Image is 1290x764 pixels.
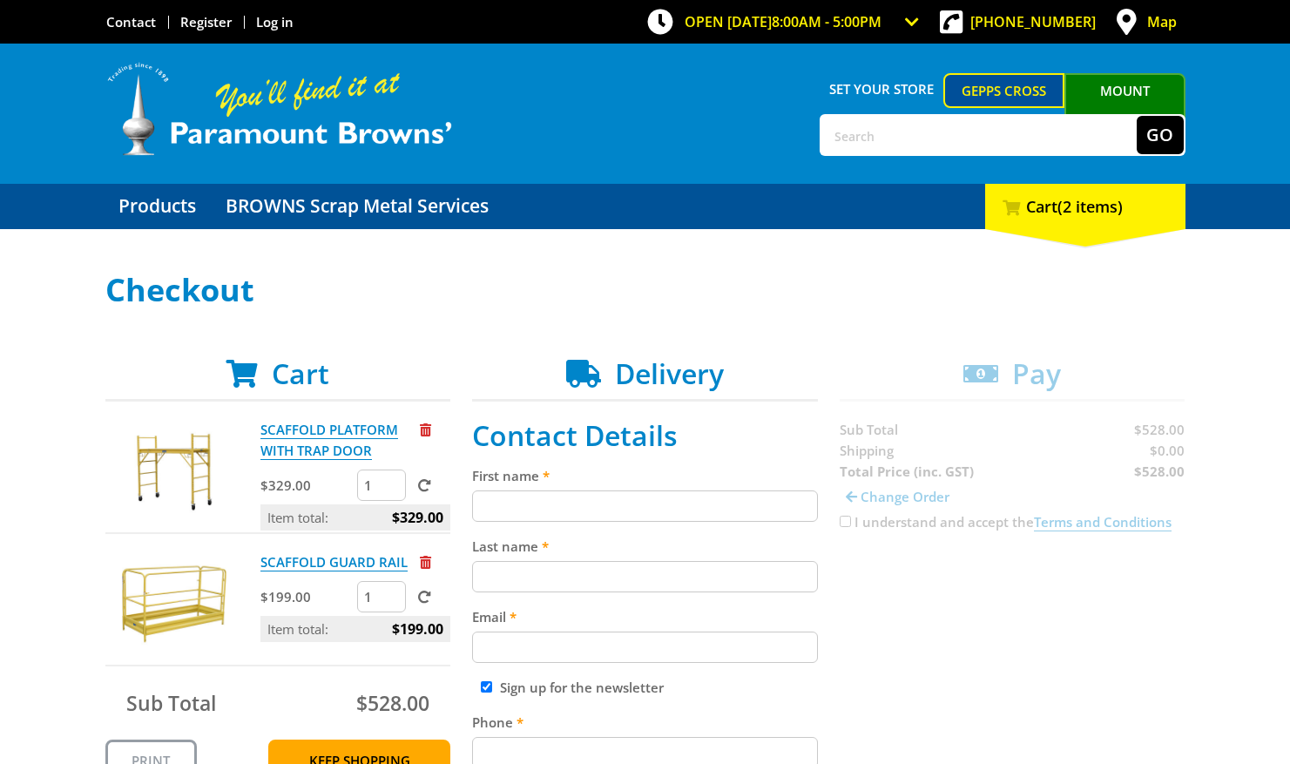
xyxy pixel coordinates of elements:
[772,12,881,31] span: 8:00am - 5:00pm
[472,490,818,522] input: Please enter your first name.
[472,465,818,486] label: First name
[260,421,398,460] a: SCAFFOLD PLATFORM WITH TRAP DOOR
[260,586,354,607] p: $199.00
[260,553,408,571] a: SCAFFOLD GUARD RAIL
[256,13,294,30] a: Log in
[126,689,216,717] span: Sub Total
[685,12,881,31] span: OPEN [DATE]
[420,553,431,571] a: Remove from cart
[1064,73,1185,139] a: Mount [PERSON_NAME]
[180,13,232,30] a: Go to the registration page
[821,116,1137,154] input: Search
[943,73,1064,108] a: Gepps Cross
[1057,196,1123,217] span: (2 items)
[260,504,450,531] p: Item total:
[213,184,502,229] a: Go to the BROWNS Scrap Metal Services page
[392,504,443,531] span: $329.00
[500,679,664,696] label: Sign up for the newsletter
[985,184,1185,229] div: Cart
[420,421,431,438] a: Remove from cart
[392,616,443,642] span: $199.00
[472,712,818,733] label: Phone
[260,475,354,496] p: $329.00
[105,273,1185,308] h1: Checkout
[1137,116,1184,154] button: Go
[122,419,226,524] img: SCAFFOLD PLATFORM WITH TRAP DOOR
[272,355,329,392] span: Cart
[122,551,226,656] img: SCAFFOLD GUARD RAIL
[106,13,156,30] a: Go to the Contact page
[472,606,818,627] label: Email
[105,61,454,158] img: Paramount Browns'
[472,536,818,557] label: Last name
[472,419,818,452] h2: Contact Details
[260,616,450,642] p: Item total:
[105,184,209,229] a: Go to the Products page
[472,561,818,592] input: Please enter your last name.
[615,355,724,392] span: Delivery
[472,632,818,663] input: Please enter your email address.
[356,689,429,717] span: $528.00
[820,73,944,105] span: Set your store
